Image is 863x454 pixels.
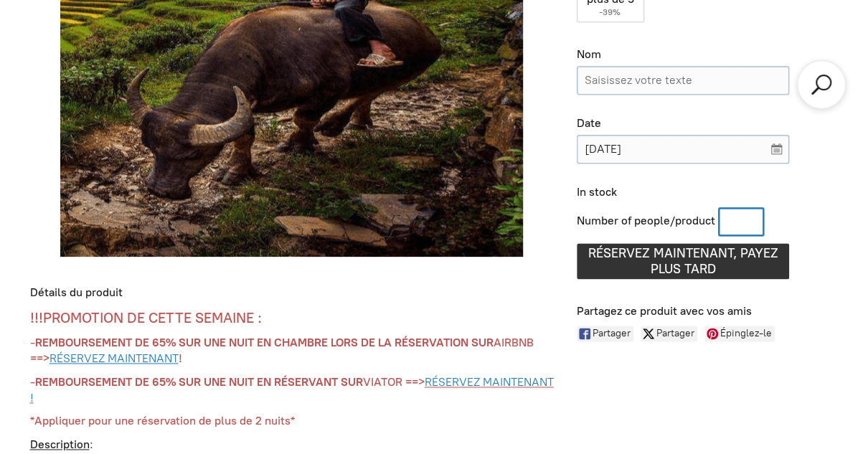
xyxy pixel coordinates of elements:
a: Épinglez-le [704,326,775,341]
a: Rechercher des produits [808,72,834,98]
a: Partager [577,326,633,341]
span: In stock [577,185,617,199]
font: RÉSERVEZ MAINTENANT, PAYEZ PLUS TARD [588,245,778,277]
span: Number of people/product [577,214,715,227]
font: - [30,375,35,389]
a: Partager [641,326,697,341]
font: VIATOR ==> [363,375,425,389]
font: Épinglez-le [720,327,772,339]
font: !!!PROMOTION DE CETTE SEMAINE : [30,309,262,326]
font: Détails du produit [30,285,123,299]
button: RÉSERVEZ MAINTENANT, PAYEZ PLUS TARD [577,243,789,279]
font: ! [179,351,182,365]
input: Nom [577,66,789,95]
font: Date [577,116,601,130]
font: *Appliquer pour une réservation de plus de 2 nuits* [30,414,295,427]
a: RÉSERVEZ MAINTENANT [49,351,179,365]
font: Partagez ce produit avec vos amis [577,304,752,318]
input: 1 [718,207,764,236]
font: - [30,336,35,349]
font: : [90,438,93,451]
font: REMBOURSEMENT DE 65% SUR UNE NUIT EN RÉSERVANT SUR [35,375,363,389]
font: REMBOURSEMENT DE 65% SUR UNE NUIT EN CHAMBRE LORS DE LA RÉSERVATION SUR [35,336,494,349]
input: Veuillez choisir une date [577,135,789,164]
font: Description [30,438,90,451]
font: Partager [656,327,694,339]
font: -39% [598,7,620,17]
font: Nom [577,47,601,61]
font: Partager [593,327,631,339]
